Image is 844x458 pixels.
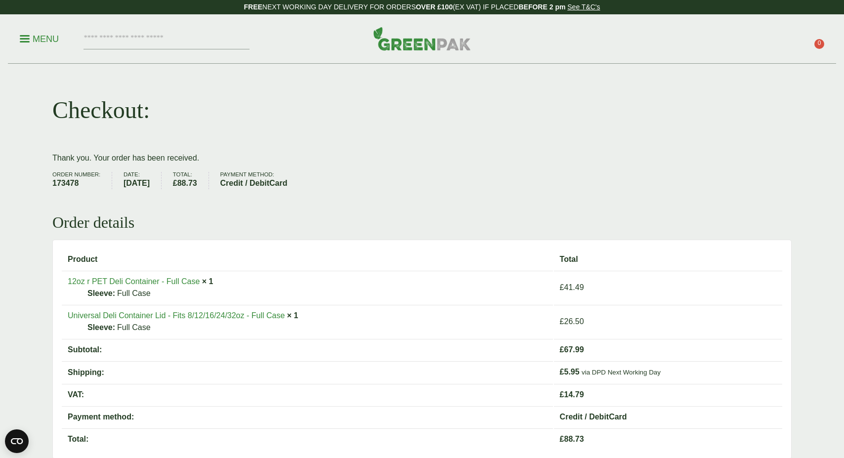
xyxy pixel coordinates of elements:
strong: × 1 [287,311,298,320]
li: Total: [173,172,209,189]
th: Subtotal: [62,339,553,360]
img: GreenPak Supplies [373,27,471,50]
span: 67.99 [560,345,584,354]
p: Full Case [87,288,547,299]
span: 88.73 [560,435,584,443]
span: £ [560,368,564,376]
a: Universal Deli Container Lid - Fits 8/12/16/24/32oz - Full Case [68,311,285,320]
strong: FREE [244,3,262,11]
a: Menu [20,33,59,43]
a: See T&C's [567,3,600,11]
th: Product [62,249,553,270]
button: Open CMP widget [5,429,29,453]
bdi: 88.73 [173,179,197,187]
span: £ [173,179,177,187]
span: 5.95 [560,368,580,376]
td: Credit / DebitCard [554,406,782,427]
bdi: 26.50 [560,317,584,326]
span: 14.79 [560,390,584,399]
span: £ [560,435,564,443]
strong: Sleeve: [87,288,115,299]
strong: 173478 [52,177,100,189]
h1: Checkout: [52,96,150,125]
span: £ [560,345,564,354]
bdi: 41.49 [560,283,584,291]
strong: Sleeve: [87,322,115,333]
th: Total: [62,428,553,450]
p: Menu [20,33,59,45]
h2: Order details [52,213,792,232]
strong: [DATE] [124,177,150,189]
span: £ [560,390,564,399]
strong: BEFORE 2 pm [518,3,565,11]
li: Date: [124,172,162,189]
p: Thank you. Your order has been received. [52,152,792,164]
span: £ [560,283,564,291]
strong: OVER £100 [416,3,453,11]
strong: Credit / DebitCard [220,177,287,189]
th: VAT: [62,384,553,405]
a: 12oz r PET Deli Container - Full Case [68,277,200,286]
span: 0 [814,39,824,49]
small: via DPD Next Working Day [582,369,661,376]
th: Payment method: [62,406,553,427]
li: Payment method: [220,172,298,189]
strong: × 1 [202,277,213,286]
li: Order number: [52,172,112,189]
span: £ [560,317,564,326]
th: Total [554,249,782,270]
th: Shipping: [62,361,553,383]
p: Full Case [87,322,547,333]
